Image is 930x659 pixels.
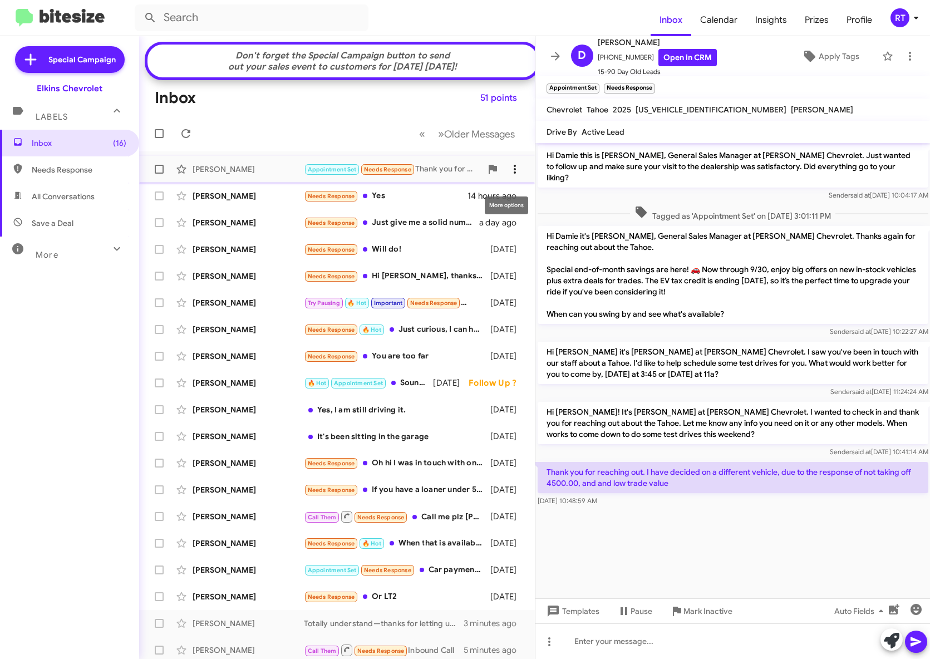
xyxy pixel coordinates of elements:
[829,447,928,456] span: Sender [DATE] 10:41:14 AM
[364,166,411,173] span: Needs Response
[193,511,304,522] div: [PERSON_NAME]
[362,540,381,547] span: 🔥 Hot
[304,564,489,577] div: Car payments are outrageously high and I'm not interested in high car payments because I have bad...
[890,8,909,27] div: RT
[304,457,489,470] div: Oh hi I was in touch with one of your team he said he'll let me know when the cheaper model exuin...
[489,591,525,602] div: [DATE]
[193,351,304,362] div: [PERSON_NAME]
[304,643,464,657] div: Inbound Call
[819,46,859,66] span: Apply Tags
[598,36,717,49] span: [PERSON_NAME]
[308,166,357,173] span: Appointment Set
[155,89,196,107] h1: Inbox
[829,327,928,336] span: Sender [DATE] 10:22:27 AM
[489,324,525,335] div: [DATE]
[746,4,796,36] span: Insights
[608,601,661,621] button: Pause
[412,122,432,145] button: Previous
[784,46,877,66] button: Apply Tags
[791,105,853,115] span: [PERSON_NAME]
[193,244,304,255] div: [PERSON_NAME]
[825,601,897,621] button: Auto Fields
[308,299,340,307] span: Try Pausing
[304,618,464,629] div: Totally understand—thanks for letting us know. If you’d like, I can check back in a few weeks. If...
[544,601,599,621] span: Templates
[691,4,746,36] a: Calendar
[304,537,489,550] div: When that is available let me know
[193,324,304,335] div: [PERSON_NAME]
[193,377,304,388] div: [PERSON_NAME]
[308,219,355,227] span: Needs Response
[304,350,489,363] div: You are too far
[471,88,526,108] button: 51 points
[113,137,126,149] span: (16)
[32,164,126,175] span: Needs Response
[304,297,489,309] div: Hello, I am looking for [DATE]-[DATE] Chevy [US_STATE] ZR2 with low mileage
[489,404,525,415] div: [DATE]
[489,564,525,576] div: [DATE]
[304,163,481,176] div: Thank you for reaching out. I have decided on a different vehicle, due to the response of not tak...
[547,83,599,94] small: Appointment Set
[480,88,517,108] span: 51 points
[308,540,355,547] span: Needs Response
[308,593,355,601] span: Needs Response
[479,217,526,228] div: a day ago
[489,511,525,522] div: [DATE]
[308,486,355,494] span: Needs Response
[357,647,405,655] span: Needs Response
[630,205,835,222] span: Tagged as 'Appointment Set' on [DATE] 3:01:11 PM
[37,83,102,94] div: Elkins Chevrolet
[32,191,95,202] span: All Conversations
[362,326,381,333] span: 🔥 Hot
[304,431,489,442] div: It's been sitting in the garage
[489,271,525,282] div: [DATE]
[850,191,869,199] span: said at
[304,484,489,496] div: If you have a loaner under 55k MSRP and are willing to match the deal I sent over, we can talk. O...
[578,47,586,65] span: D
[838,4,881,36] a: Profile
[613,105,631,115] span: 2025
[489,484,525,495] div: [DATE]
[304,510,489,524] div: Call me plz [PHONE_NUMBER]
[598,49,717,66] span: [PHONE_NUMBER]
[347,299,366,307] span: 🔥 Hot
[851,327,870,336] span: said at
[538,226,928,324] p: Hi Damie it's [PERSON_NAME], General Sales Manager at [PERSON_NAME] Chevrolet. Thanks again for r...
[547,105,582,115] span: Chevrolet
[636,105,786,115] span: [US_VEHICLE_IDENTIFICATION_NUMBER]
[304,243,489,256] div: Will do!
[587,105,608,115] span: Tahoe
[489,244,525,255] div: [DATE]
[308,193,355,200] span: Needs Response
[304,217,479,229] div: Just give me a solid number I normally trade for for 5,000 a year for vehicle I mean if you can g...
[683,601,732,621] span: Mark Inactive
[193,591,304,602] div: [PERSON_NAME]
[538,462,928,493] p: Thank you for reaching out. I have decided on a different vehicle, due to the response of not tak...
[193,458,304,469] div: [PERSON_NAME]
[464,618,526,629] div: 3 minutes ago
[881,8,918,27] button: RT
[444,128,515,140] span: Older Messages
[851,447,870,456] span: said at
[796,4,838,36] span: Prizes
[852,387,871,396] span: said at
[193,404,304,415] div: [PERSON_NAME]
[431,122,521,145] button: Next
[413,122,521,145] nav: Page navigation example
[468,190,526,201] div: 14 hours ago
[308,380,327,387] span: 🔥 Hot
[304,377,433,390] div: Sounds great, thanks!
[631,601,652,621] span: Pause
[308,353,355,360] span: Needs Response
[651,4,691,36] a: Inbox
[828,191,928,199] span: Sender [DATE] 10:04:17 AM
[193,645,304,656] div: [PERSON_NAME]
[598,66,717,77] span: 15-90 Day Old Leads
[489,458,525,469] div: [DATE]
[538,342,928,384] p: Hi [PERSON_NAME] it's [PERSON_NAME] at [PERSON_NAME] Chevrolet. I saw you've been in touch with o...
[538,496,597,505] span: [DATE] 10:48:59 AM
[193,297,304,308] div: [PERSON_NAME]
[308,647,337,655] span: Call Them
[834,601,888,621] span: Auto Fields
